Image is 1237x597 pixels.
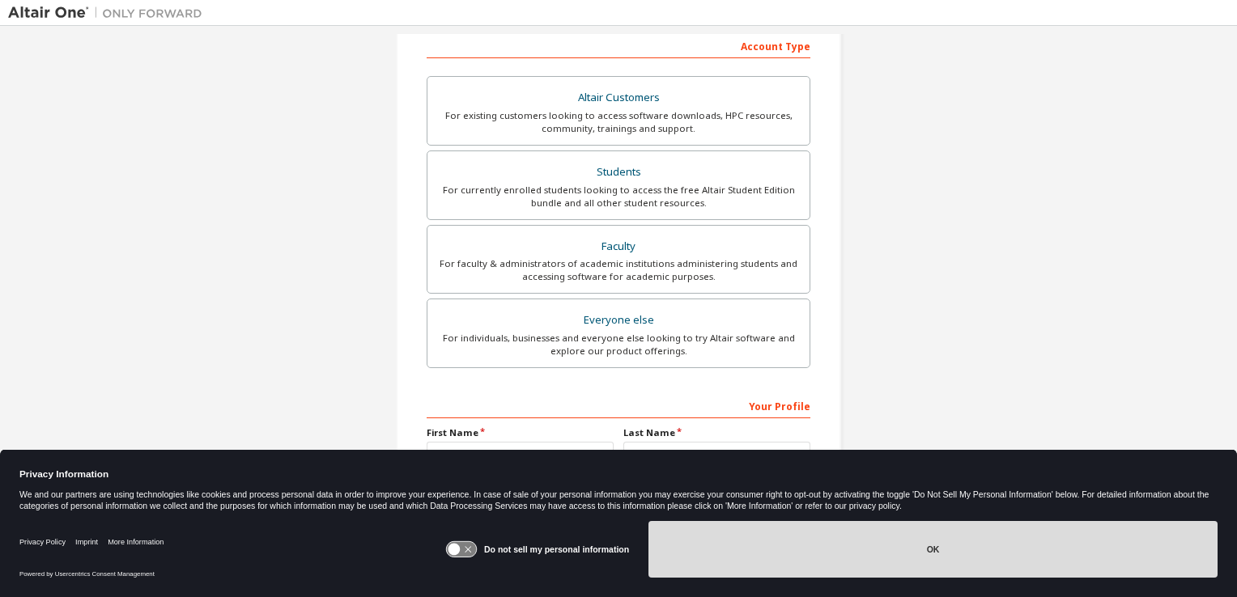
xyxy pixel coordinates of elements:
[437,161,800,184] div: Students
[437,235,800,258] div: Faculty
[437,184,800,210] div: For currently enrolled students looking to access the free Altair Student Edition bundle and all ...
[437,332,800,358] div: For individuals, businesses and everyone else looking to try Altair software and explore our prod...
[623,426,810,439] label: Last Name
[427,32,810,58] div: Account Type
[427,392,810,418] div: Your Profile
[437,109,800,135] div: For existing customers looking to access software downloads, HPC resources, community, trainings ...
[8,5,210,21] img: Altair One
[437,87,800,109] div: Altair Customers
[437,257,800,283] div: For faculty & administrators of academic institutions administering students and accessing softwa...
[437,309,800,332] div: Everyone else
[427,426,614,439] label: First Name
